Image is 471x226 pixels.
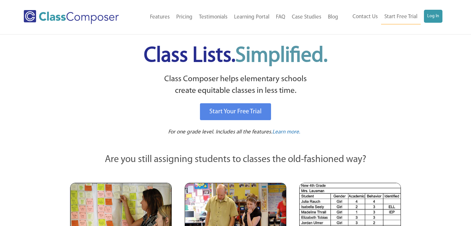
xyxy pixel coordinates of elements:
a: Features [147,10,173,24]
a: Case Studies [289,10,325,24]
span: For one grade level. Includes all the features. [168,129,272,135]
a: Learning Portal [231,10,273,24]
span: Simplified. [235,45,328,67]
nav: Header Menu [134,10,341,24]
a: Contact Us [349,10,381,24]
nav: Header Menu [341,10,442,24]
span: Start Your Free Trial [209,108,262,115]
a: FAQ [273,10,289,24]
a: Blog [325,10,341,24]
a: Start Free Trial [381,10,421,24]
span: Class Lists. [144,45,328,67]
a: Pricing [173,10,196,24]
p: Are you still assigning students to classes the old-fashioned way? [70,153,401,167]
a: Log In [424,10,442,23]
span: Learn more. [272,129,300,135]
a: Start Your Free Trial [200,103,271,120]
p: Class Composer helps elementary schools create equitable classes in less time. [69,73,402,97]
a: Testimonials [196,10,231,24]
a: Learn more. [272,128,300,136]
img: Class Composer [24,10,119,24]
